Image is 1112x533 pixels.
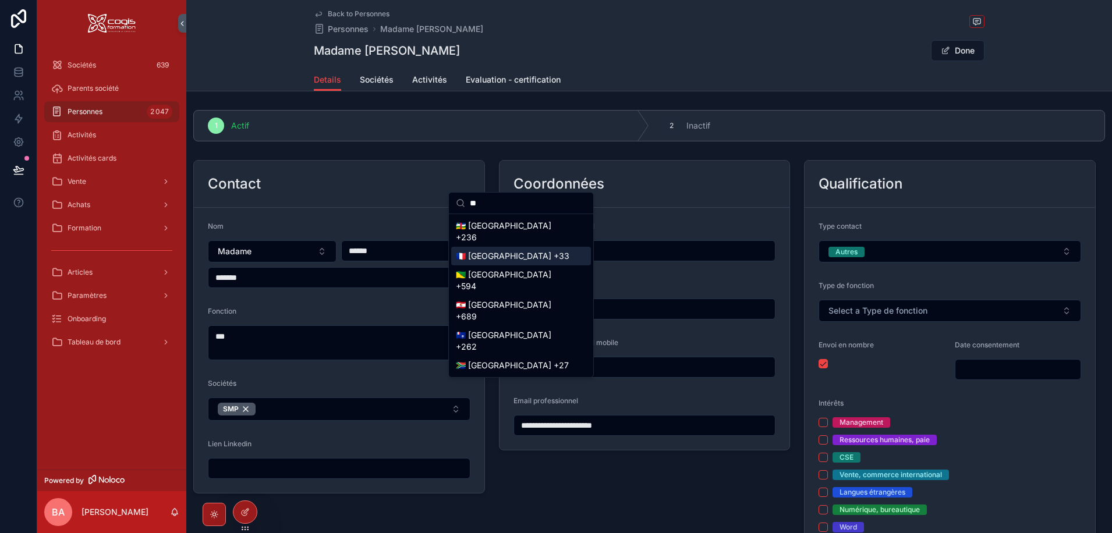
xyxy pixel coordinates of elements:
a: Evaluation - certification [466,69,561,93]
span: Tableau de bord [68,337,121,347]
div: Ressources humaines, paie [840,435,930,445]
button: Select Button [208,397,470,421]
button: Unselect 700 [218,403,256,415]
div: Management [840,417,883,428]
button: Select Button [208,240,337,262]
a: Details [314,69,341,91]
span: Sociétés [208,379,236,388]
div: Autres [835,247,858,257]
a: Sociétés [360,69,394,93]
a: Activités cards [44,148,179,169]
span: Achats [68,200,90,209]
span: Activités cards [68,154,116,163]
div: scrollable content [37,47,186,368]
span: Formation [68,223,101,233]
span: Type contact [819,222,862,230]
div: 🇿🇦 [GEOGRAPHIC_DATA] +27 [451,356,591,375]
span: BA [52,505,65,519]
a: Back to Personnes [314,9,389,19]
span: Intérêts [819,399,844,407]
div: Langues étrangères [840,487,905,498]
button: Done [931,40,984,61]
div: 2 047 [147,105,172,119]
h2: Qualification [819,175,902,193]
a: Tableau de bord [44,332,179,353]
a: Vente [44,171,179,192]
span: Details [314,74,341,86]
h2: Coordonnées [513,175,604,193]
span: Evaluation - certification [466,74,561,86]
span: Email professionnel [513,396,578,405]
a: Activités [44,125,179,145]
span: Vente [68,177,86,186]
a: Madame [PERSON_NAME] [380,23,483,35]
a: Powered by [37,470,186,491]
button: Unselect AUTRES [828,246,865,257]
button: Select Button [819,300,1081,322]
a: Formation [44,218,179,239]
div: Numérique, bureautique [840,504,920,515]
span: Sociétés [68,61,96,70]
a: Activités [412,69,447,93]
span: Onboarding [68,314,106,324]
div: Suggestions [449,214,593,377]
a: Achats [44,194,179,215]
a: Personnes [314,23,369,35]
span: Paramètres [68,291,107,300]
p: [PERSON_NAME] [82,506,148,518]
span: 1 [215,121,218,130]
span: Type de fonction [819,281,874,290]
span: Lien Linkedin [208,439,252,448]
span: Inactif [686,120,710,132]
span: Envoi en nombre [819,340,874,349]
a: Personnes2 047 [44,101,179,122]
span: Activités [68,130,96,140]
a: Parents société [44,78,179,99]
span: SMP [223,404,239,414]
div: 🇬🇫 [GEOGRAPHIC_DATA] +594 [451,265,591,296]
a: Onboarding [44,308,179,329]
a: Sociétés639 [44,55,179,76]
div: Vente, commerce international [840,470,942,480]
span: Parents société [68,84,119,93]
span: 2 [670,121,674,130]
h1: Madame [PERSON_NAME] [314,42,460,59]
span: Back to Personnes [328,9,389,19]
span: Nom [208,222,224,230]
span: Select a Type de fonction [828,305,927,317]
img: App logo [88,14,136,33]
span: Madame [218,246,252,257]
h2: Contact [208,175,261,193]
div: 🇵🇫 [GEOGRAPHIC_DATA] +689 [451,296,591,326]
span: Personnes [68,107,102,116]
span: Actif [231,120,249,132]
a: Paramètres [44,285,179,306]
span: Sociétés [360,74,394,86]
span: Powered by [44,476,84,485]
span: Articles [68,268,93,277]
div: 🇫🇷 [GEOGRAPHIC_DATA] +33 [451,247,591,265]
div: Word [840,522,857,532]
a: Articles [44,262,179,283]
div: 🇹🇫 [GEOGRAPHIC_DATA] +262 [451,326,591,356]
div: CSE [840,452,854,463]
span: Date consentement [955,340,1019,349]
span: Personnes [328,23,369,35]
span: Fonction [208,307,236,315]
span: Activités [412,74,447,86]
button: Select Button [819,240,1081,262]
div: 639 [153,58,172,72]
div: 🇨🇫 [GEOGRAPHIC_DATA] +236 [451,216,591,247]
